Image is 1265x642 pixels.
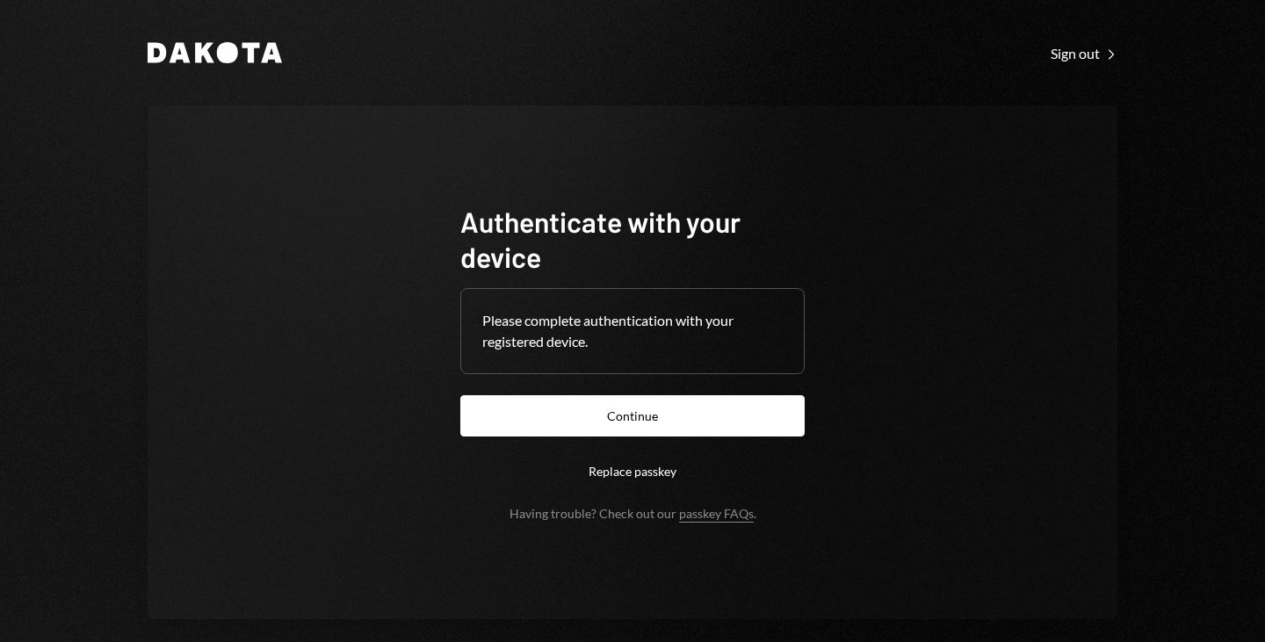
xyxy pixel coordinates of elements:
h1: Authenticate with your device [460,204,805,274]
div: Having trouble? Check out our . [510,506,756,521]
button: Replace passkey [460,451,805,492]
div: Please complete authentication with your registered device. [482,310,783,352]
button: Continue [460,395,805,436]
a: passkey FAQs [679,506,754,523]
div: Sign out [1051,45,1117,62]
a: Sign out [1051,43,1117,62]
